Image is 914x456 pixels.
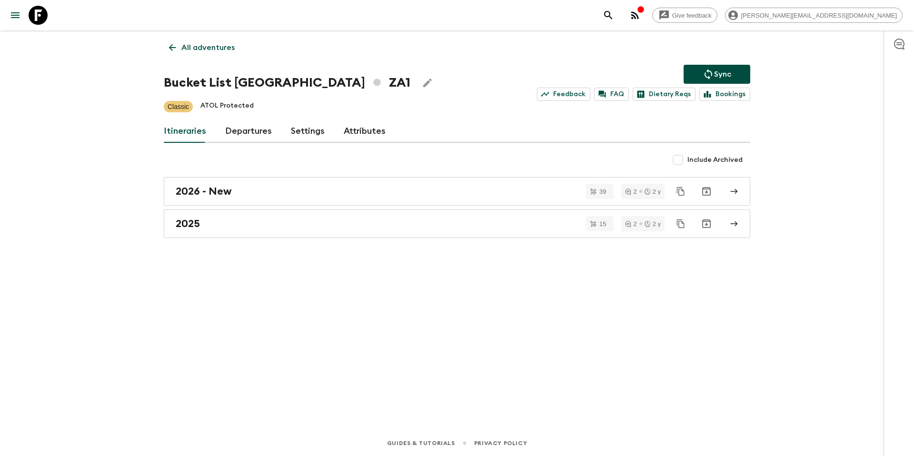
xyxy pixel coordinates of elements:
button: search adventures [599,6,618,25]
a: Give feedback [652,8,717,23]
button: Duplicate [672,183,689,200]
h2: 2025 [176,218,200,230]
a: Guides & Tutorials [387,438,455,448]
span: 15 [594,221,612,227]
a: Departures [225,120,272,143]
a: Settings [291,120,325,143]
p: Classic [168,102,189,111]
button: Archive [697,214,716,233]
a: 2025 [164,209,750,238]
button: menu [6,6,25,25]
p: ATOL Protected [200,101,254,112]
button: Archive [697,182,716,201]
a: Attributes [344,120,386,143]
span: [PERSON_NAME][EMAIL_ADDRESS][DOMAIN_NAME] [736,12,902,19]
button: Duplicate [672,215,689,232]
a: FAQ [594,88,629,101]
span: Give feedback [667,12,717,19]
h2: 2026 - New [176,185,232,198]
button: Sync adventure departures to the booking engine [684,65,750,84]
span: 39 [594,188,612,195]
a: Feedback [537,88,590,101]
span: Include Archived [687,155,743,165]
a: Dietary Reqs [633,88,695,101]
a: Itineraries [164,120,206,143]
a: Bookings [699,88,750,101]
div: 2 y [645,221,661,227]
div: [PERSON_NAME][EMAIL_ADDRESS][DOMAIN_NAME] [725,8,903,23]
h1: Bucket List [GEOGRAPHIC_DATA] ZA1 [164,73,410,92]
p: All adventures [181,42,235,53]
div: 2 [625,188,636,195]
a: 2026 - New [164,177,750,206]
div: 2 [625,221,636,227]
a: Privacy Policy [474,438,527,448]
a: All adventures [164,38,240,57]
div: 2 y [645,188,661,195]
button: Edit Adventure Title [418,73,437,92]
p: Sync [714,69,731,80]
